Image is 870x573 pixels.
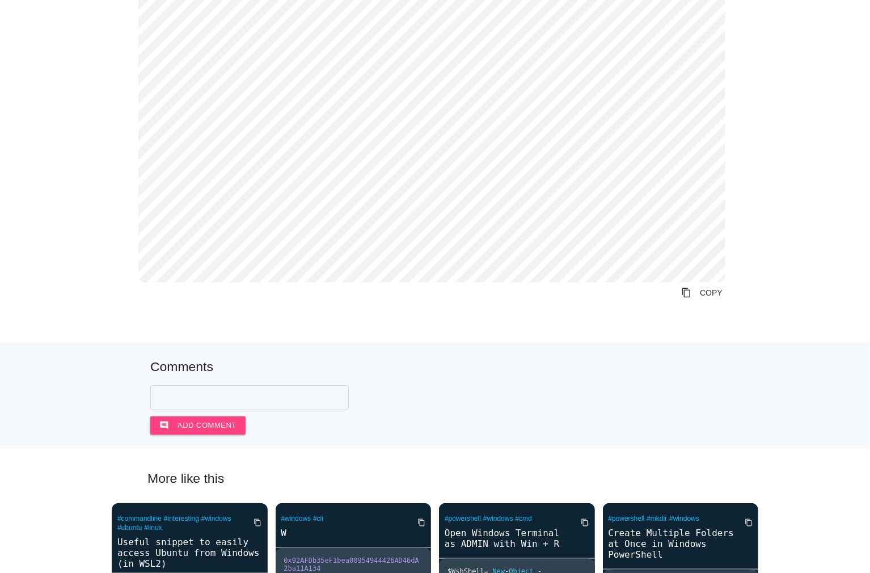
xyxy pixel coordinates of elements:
[117,524,142,532] a: #ubuntu
[281,515,311,523] a: #windows
[408,512,425,533] a: Copy to Clipboard
[572,512,589,533] a: Copy to Clipboard
[159,416,169,435] i: comment
[313,515,323,523] a: #cli
[439,526,595,550] a: Open Windows Terminal as ADMIN with Win + R
[150,360,720,374] h5: Comments
[276,526,432,540] a: W
[201,515,231,523] a: #windows
[745,512,753,533] i: content_copy
[284,557,419,572] span: 0x92AFDb35eF1bea00954944426AD46dA2ba11A134
[681,283,691,303] i: content_copy
[164,515,199,523] a: #interesting
[669,515,699,523] a: #windows
[144,524,162,532] a: #linux
[130,471,740,486] h5: More like this
[672,283,732,303] a: Copy to Clipboard
[581,512,589,533] i: content_copy
[647,515,667,523] a: #mkdir
[609,515,645,523] a: #powershell
[445,515,481,523] a: #powershell
[112,536,268,570] a: Useful snippet to easily access Ubuntu from Windows (in WSL2)
[516,515,532,523] a: #cmd
[736,512,753,533] a: Copy to Clipboard
[417,512,425,533] i: content_copy
[483,515,513,523] a: #windows
[254,512,262,533] i: content_copy
[150,416,246,435] button: commentAdd comment
[117,515,162,523] a: #commandline
[245,512,262,533] a: Copy to Clipboard
[603,526,759,561] a: Create Multiple Folders at Once in Windows PowerShell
